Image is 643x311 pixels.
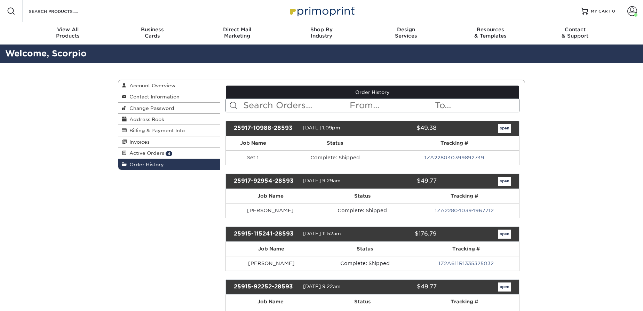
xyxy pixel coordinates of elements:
[612,9,615,14] span: 0
[315,295,410,309] th: Status
[118,159,220,170] a: Order History
[166,151,172,156] span: 4
[498,124,511,133] a: open
[280,136,390,150] th: Status
[226,203,315,218] td: [PERSON_NAME]
[26,22,110,45] a: View AllProducts
[110,26,195,33] span: Business
[367,230,442,239] div: $176.79
[118,114,220,125] a: Address Book
[317,242,413,256] th: Status
[448,26,533,39] div: & Templates
[410,295,519,309] th: Tracking #
[226,242,317,256] th: Job Name
[243,99,349,112] input: Search Orders...
[390,136,519,150] th: Tracking #
[28,7,96,15] input: SEARCH PRODUCTS.....
[226,189,315,203] th: Job Name
[195,26,279,33] span: Direct Mail
[127,105,174,111] span: Change Password
[118,136,220,147] a: Invoices
[498,230,511,239] a: open
[434,99,519,112] input: To...
[110,26,195,39] div: Cards
[279,22,364,45] a: Shop ByIndustry
[279,26,364,39] div: Industry
[279,26,364,33] span: Shop By
[226,86,519,99] a: Order History
[315,203,410,218] td: Complete: Shipped
[127,94,180,99] span: Contact Information
[533,22,617,45] a: Contact& Support
[226,256,317,271] td: [PERSON_NAME]
[110,22,195,45] a: BusinessCards
[118,91,220,102] a: Contact Information
[127,139,150,145] span: Invoices
[118,147,220,159] a: Active Orders 4
[127,117,164,122] span: Address Book
[303,178,341,183] span: [DATE] 9:29am
[367,177,442,186] div: $49.77
[226,136,280,150] th: Job Name
[226,150,280,165] td: Set 1
[367,124,442,133] div: $49.38
[303,284,341,289] span: [DATE] 9:22am
[303,231,341,236] span: [DATE] 11:52am
[229,124,303,133] div: 25917-10988-28593
[424,155,484,160] a: 1ZA228040399892749
[287,3,356,18] img: Primoprint
[195,26,279,39] div: Marketing
[438,261,494,266] a: 1Z2A611R1335325032
[349,99,434,112] input: From...
[127,150,164,156] span: Active Orders
[498,177,511,186] a: open
[533,26,617,33] span: Contact
[127,128,185,133] span: Billing & Payment Info
[413,242,519,256] th: Tracking #
[127,162,164,167] span: Order History
[448,26,533,33] span: Resources
[591,8,611,14] span: MY CART
[226,295,316,309] th: Job Name
[435,208,494,213] a: 1ZA228040394967712
[229,230,303,239] div: 25915-115241-28593
[533,26,617,39] div: & Support
[364,22,448,45] a: DesignServices
[229,177,303,186] div: 25917-92954-28593
[303,125,340,130] span: [DATE] 1:09pm
[26,26,110,39] div: Products
[409,189,519,203] th: Tracking #
[498,282,511,292] a: open
[280,150,390,165] td: Complete: Shipped
[26,26,110,33] span: View All
[367,282,442,292] div: $49.77
[229,282,303,292] div: 25915-92252-28593
[364,26,448,39] div: Services
[364,26,448,33] span: Design
[127,83,175,88] span: Account Overview
[448,22,533,45] a: Resources& Templates
[315,189,410,203] th: Status
[195,22,279,45] a: Direct MailMarketing
[317,256,413,271] td: Complete: Shipped
[118,80,220,91] a: Account Overview
[118,125,220,136] a: Billing & Payment Info
[118,103,220,114] a: Change Password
